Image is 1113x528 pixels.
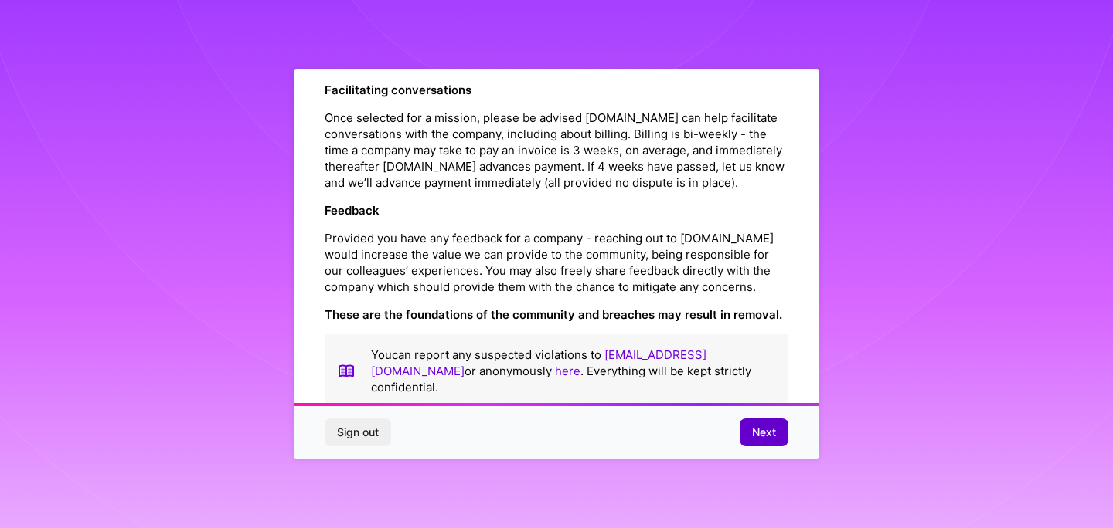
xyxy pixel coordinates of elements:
strong: These are the foundations of the community and breaches may result in removal. [325,307,782,322]
button: Sign out [325,418,391,446]
a: [EMAIL_ADDRESS][DOMAIN_NAME] [371,347,706,378]
span: Next [752,425,776,440]
strong: Facilitating conversations [325,83,471,97]
strong: Feedback [325,203,380,218]
a: here [555,364,580,378]
span: Sign out [337,425,379,440]
p: Once selected for a mission, please be advised [DOMAIN_NAME] can help facilitate conversations wi... [325,110,788,191]
p: You can report any suspected violations to or anonymously . Everything will be kept strictly conf... [371,347,776,395]
img: book icon [337,347,356,395]
button: Next [740,418,788,446]
p: Provided you have any feedback for a company - reaching out to [DOMAIN_NAME] would increase the v... [325,230,788,295]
